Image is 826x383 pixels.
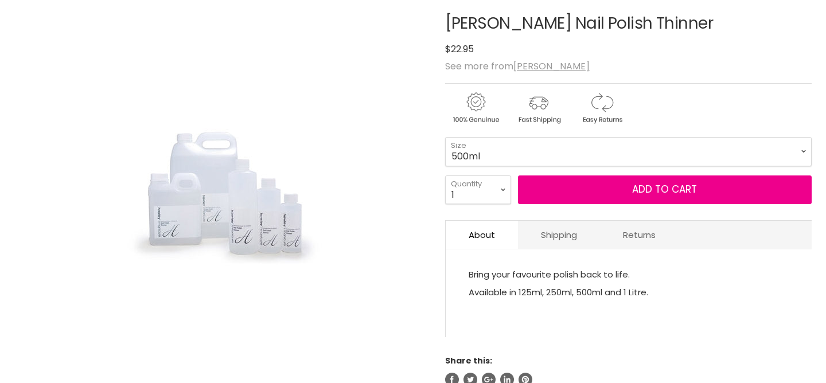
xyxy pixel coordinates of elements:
select: Quantity [445,175,511,204]
span: $22.95 [445,42,474,56]
span: Share this: [445,355,492,366]
a: Returns [600,221,679,249]
span: Add to cart [632,182,697,196]
p: Available in 125ml, 250ml, 500ml and 1 Litre. [469,284,789,302]
a: Shipping [518,221,600,249]
img: Nail Polish Thinner [111,28,329,354]
span: See more from [445,60,590,73]
img: genuine.gif [445,91,506,126]
button: Add to cart [518,175,812,204]
a: About [446,221,518,249]
h1: [PERSON_NAME] Nail Polish Thinner [445,15,812,33]
p: Bring your favourite polish back to life. [469,267,789,284]
img: shipping.gif [508,91,569,126]
a: [PERSON_NAME] [513,60,590,73]
img: returns.gif [571,91,632,126]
